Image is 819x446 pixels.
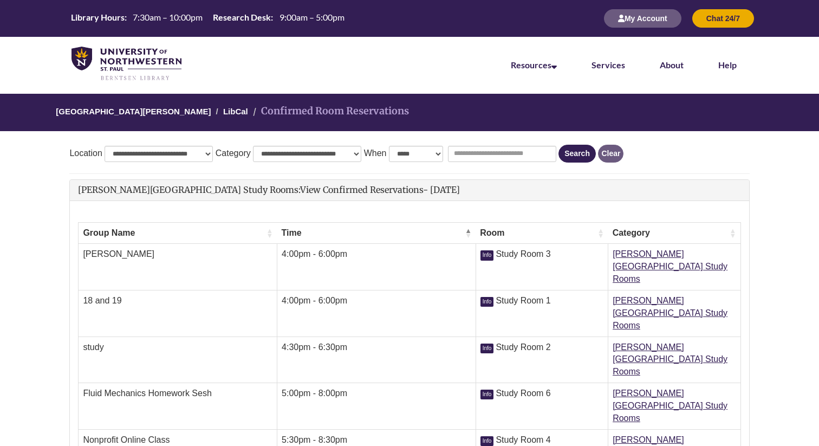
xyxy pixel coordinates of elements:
a: Click for more info about Study Room 1 [480,296,496,305]
a: Click for more info about Study Room 2 [480,342,496,352]
span: Room : Activate to sort [597,228,604,238]
th: Research Desk: [209,11,275,23]
img: UNWSP Library Logo [71,47,181,81]
a: LibCal [223,107,248,116]
a: [PERSON_NAME][GEOGRAPHIC_DATA] Study Rooms [613,249,727,283]
a: Hours Today [67,11,348,25]
a: Resources [511,60,557,70]
td: Study Room 1 [476,290,608,337]
button: My Account [604,9,681,28]
label: Location [69,146,102,160]
span: Info [480,436,494,446]
a: [PERSON_NAME][GEOGRAPHIC_DATA] Study Rooms [613,296,727,330]
a: [PERSON_NAME][GEOGRAPHIC_DATA] Study Rooms [613,389,727,423]
a: Click for more info about Study Room 3 [480,249,496,258]
li: Confirmed Room Reservations [250,104,409,119]
h2: View Confirmed Reservations [78,185,740,195]
span: Room [480,227,595,240]
button: Chat 24/7 [692,9,754,28]
span: Group Name : Activate to sort [266,228,273,238]
a: Services [591,60,625,70]
span: Category [613,227,727,240]
td: Fluid Mechanics Homework Sesh [79,383,277,430]
td: Study Room 2 [476,337,608,383]
td: 5:00pm - 8:00pm [277,383,476,430]
span: Info [480,344,494,353]
button: Search [558,145,596,163]
a: Help [718,60,737,70]
span: Info [480,297,494,307]
span: 7:30am – 10:00pm [133,12,203,22]
td: [PERSON_NAME] [79,244,277,290]
nav: Breadcrumb [69,94,749,131]
span: Time [282,227,463,240]
a: [GEOGRAPHIC_DATA][PERSON_NAME] [56,107,211,116]
a: My Account [604,14,681,23]
td: study [79,337,277,383]
span: - [DATE] [423,184,460,195]
td: 4:00pm - 6:00pm [277,244,476,290]
a: Click for more info about Study Room 6 [480,389,496,398]
th: Library Hours: [67,11,128,23]
table: Hours Today [67,11,348,24]
label: When [364,146,387,160]
td: 18 and 19 [79,290,277,337]
td: 4:30pm - 6:30pm [277,337,476,383]
span: [PERSON_NAME][GEOGRAPHIC_DATA] Study Rooms: [78,184,300,195]
input: Search reservation name... [448,146,556,162]
span: Time : Activate to invert sorting [465,228,471,238]
span: Info [480,390,494,399]
span: Group Name [83,227,264,240]
button: Clear [598,145,623,163]
span: Info [480,250,494,260]
a: Chat 24/7 [692,14,754,23]
a: [PERSON_NAME][GEOGRAPHIC_DATA] Study Rooms [613,342,727,377]
td: 4:00pm - 6:00pm [277,290,476,337]
label: Category [216,146,251,160]
a: Click for more info about Study Room 4 [480,435,496,444]
span: Category : Activate to sort [730,228,736,238]
a: About [660,60,684,70]
td: Study Room 3 [476,244,608,290]
span: 9:00am – 5:00pm [279,12,344,22]
td: Study Room 6 [476,383,608,430]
